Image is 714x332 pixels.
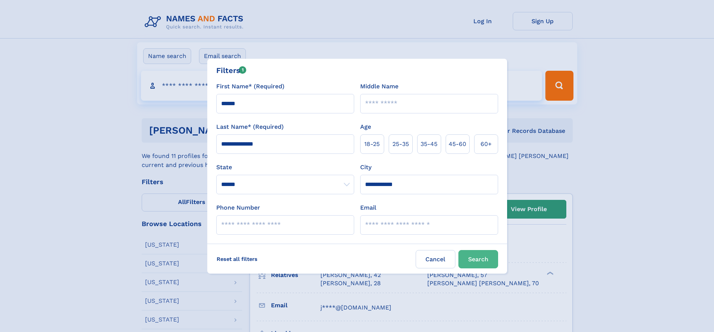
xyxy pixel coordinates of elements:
label: Last Name* (Required) [216,122,284,131]
span: 18‑25 [364,140,380,149]
label: Reset all filters [212,250,262,268]
span: 35‑45 [421,140,437,149]
label: Age [360,122,371,131]
div: Filters [216,65,247,76]
label: Email [360,203,376,212]
label: Cancel [416,250,455,268]
label: City [360,163,371,172]
span: 45‑60 [449,140,466,149]
span: 25‑35 [392,140,409,149]
label: First Name* (Required) [216,82,284,91]
label: State [216,163,354,172]
label: Middle Name [360,82,398,91]
button: Search [458,250,498,268]
label: Phone Number [216,203,260,212]
span: 60+ [480,140,492,149]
